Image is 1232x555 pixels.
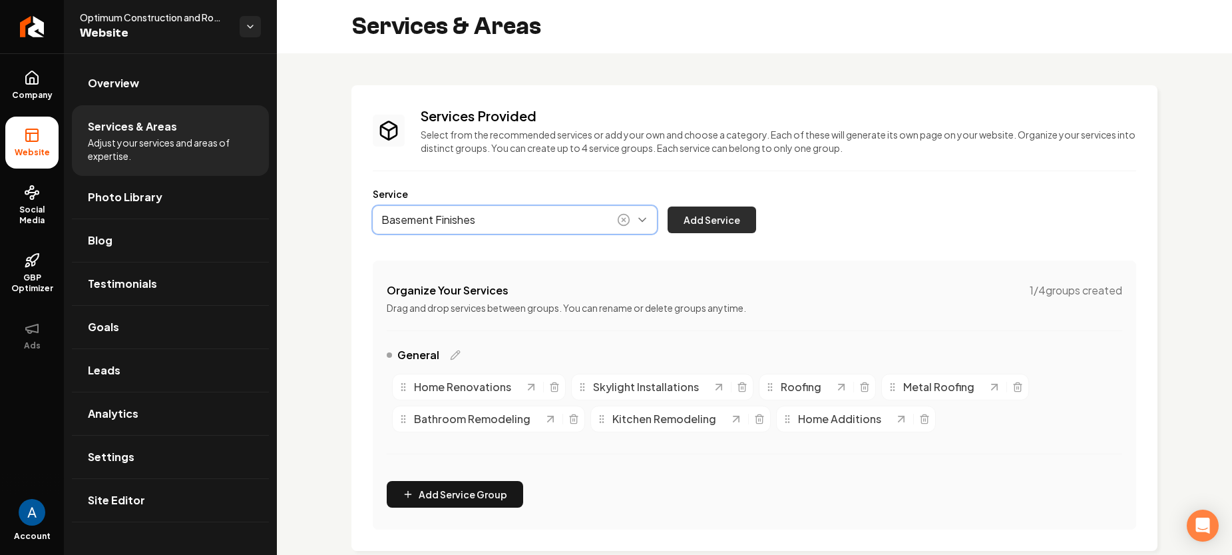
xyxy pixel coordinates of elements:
span: Ads [19,340,46,351]
label: Service [373,187,1136,201]
span: Settings [88,449,134,465]
a: Settings [72,436,269,478]
span: Testimonials [88,276,157,292]
span: Company [7,90,58,101]
span: Roofing [781,379,821,395]
h3: Services Provided [421,107,1136,125]
h2: Services & Areas [351,13,541,40]
img: Andrew Magana [19,499,45,526]
button: Open user button [19,499,45,526]
span: GBP Optimizer [5,273,59,294]
span: Overview [88,75,139,91]
span: Bathroom Remodeling [414,411,530,427]
span: Home Additions [798,411,881,427]
p: Drag and drop services between groups. You can rename or delete groups anytime. [387,301,1122,314]
a: Goals [72,306,269,348]
a: Blog [72,219,269,262]
div: Home Additions [782,411,895,427]
span: Social Media [5,205,59,226]
a: Photo Library [72,176,269,219]
div: Metal Roofing [887,379,988,395]
div: Skylight Installations [577,379,712,395]
span: Website [9,147,55,158]
a: Site Editor [72,479,269,522]
a: Leads [72,349,269,392]
a: Company [5,59,59,111]
span: Leads [88,362,120,378]
span: Adjust your services and areas of expertise. [88,136,253,163]
span: Analytics [88,406,138,422]
button: Add Service Group [387,481,523,508]
a: Analytics [72,392,269,435]
span: Goals [88,319,119,335]
span: Blog [88,233,112,249]
div: Home Renovations [398,379,524,395]
div: Bathroom Remodeling [398,411,544,427]
p: Select from the recommended services or add your own and choose a category. Each of these will ge... [421,128,1136,155]
div: Roofing [765,379,835,395]
span: Website [80,24,229,43]
button: Add Service [668,207,756,233]
span: Skylight Installations [593,379,699,395]
a: GBP Optimizer [5,242,59,304]
span: Photo Library [88,189,162,205]
span: Site Editor [88,492,145,508]
a: Social Media [5,174,59,237]
span: Metal Roofing [903,379,974,395]
span: 1 / 4 groups created [1030,282,1122,298]
span: General [397,347,439,363]
span: Kitchen Remodeling [612,411,716,427]
a: Testimonials [72,263,269,305]
a: Overview [72,62,269,105]
div: Open Intercom Messenger [1187,510,1219,542]
span: Services & Areas [88,119,177,135]
span: Home Renovations [414,379,511,395]
h4: Organize Your Services [387,282,509,298]
button: Ads [5,310,59,362]
span: Optimum Construction and Roofing, Inc. [80,11,229,24]
div: Kitchen Remodeling [596,411,729,427]
span: Account [14,531,51,542]
img: Rebolt Logo [20,16,45,37]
